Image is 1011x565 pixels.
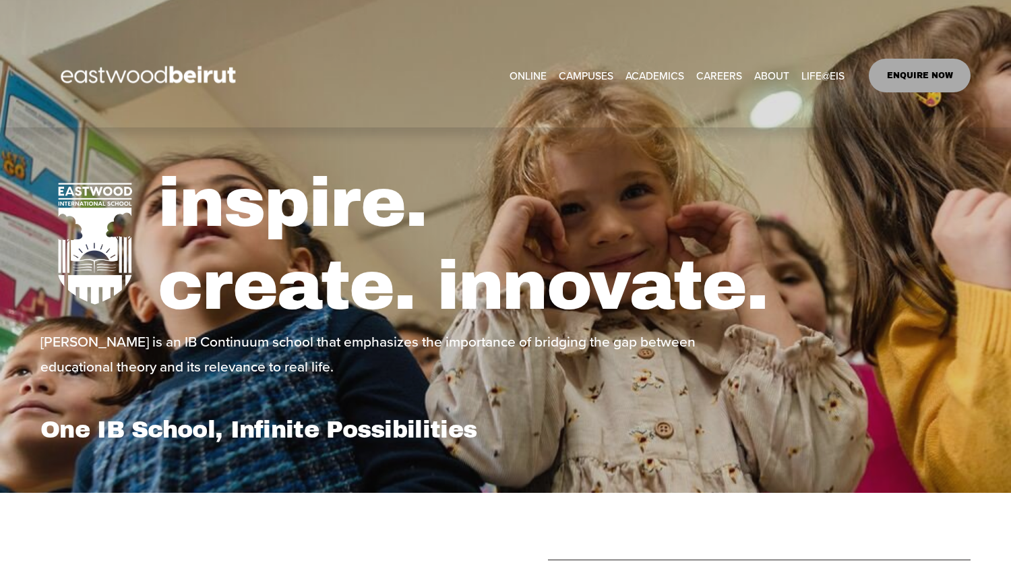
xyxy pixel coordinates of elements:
img: EastwoodIS Global Site [40,41,260,110]
a: ENQUIRE NOW [869,59,971,92]
a: CAREERS [696,65,742,86]
span: ACADEMICS [625,66,684,85]
a: folder dropdown [559,65,613,86]
a: folder dropdown [801,65,845,86]
a: ONLINE [510,65,547,86]
span: ABOUT [754,66,789,85]
a: folder dropdown [625,65,684,86]
a: folder dropdown [754,65,789,86]
h1: One IB School, Infinite Possibilities [40,415,502,444]
p: [PERSON_NAME] is an IB Continuum school that emphasizes the importance of bridging the gap betwee... [40,329,697,380]
span: LIFE@EIS [801,66,845,85]
h1: inspire. create. innovate. [158,162,971,327]
span: CAMPUSES [559,66,613,85]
